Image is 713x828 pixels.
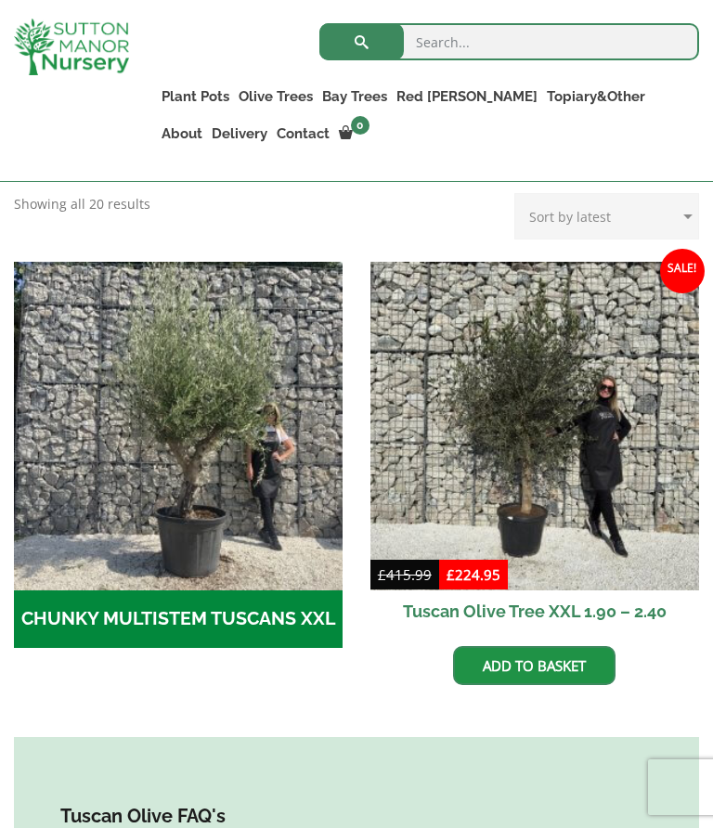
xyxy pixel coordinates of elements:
a: Add to basket: “Tuscan Olive Tree XXL 1.90 - 2.40” [453,646,616,685]
a: 0 [334,121,375,147]
img: logo [14,19,129,75]
span: £ [378,565,386,584]
a: Delivery [207,121,272,147]
bdi: 224.95 [447,565,500,584]
a: Topiary&Other [542,84,650,110]
input: Search... [319,23,699,60]
span: Sale! [660,249,705,293]
span: £ [447,565,455,584]
img: Tuscan Olive Tree XXL 1.90 - 2.40 [370,262,699,590]
select: Shop order [514,193,699,239]
a: Olive Trees [234,84,318,110]
a: Bay Trees [318,84,392,110]
a: Plant Pots [157,84,234,110]
h2: CHUNKY MULTISTEM TUSCANS XXL [14,590,343,648]
a: Sale! Tuscan Olive Tree XXL 1.90 – 2.40 [370,262,699,632]
a: Visit product category CHUNKY MULTISTEM TUSCANS XXL [14,262,343,648]
span: 0 [351,116,369,135]
a: About [157,121,207,147]
a: Contact [272,121,334,147]
h2: Tuscan Olive Tree XXL 1.90 – 2.40 [370,590,699,632]
bdi: 415.99 [378,565,432,584]
img: CHUNKY MULTISTEM TUSCANS XXL [14,262,343,590]
p: Showing all 20 results [14,193,150,215]
a: Red [PERSON_NAME] [392,84,542,110]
